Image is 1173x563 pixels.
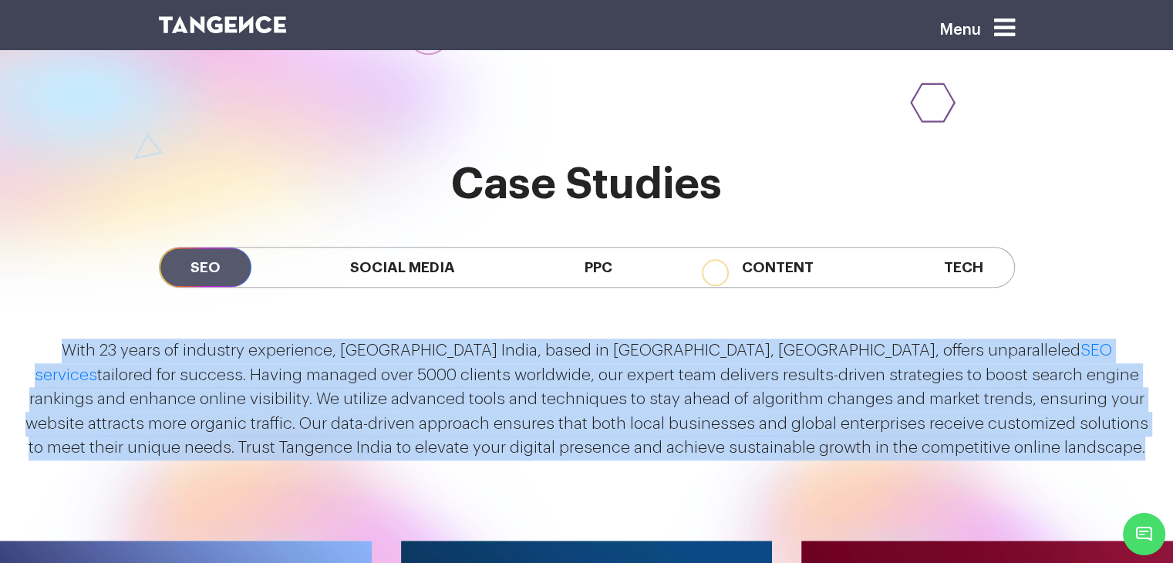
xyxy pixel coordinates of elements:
[711,248,844,287] span: Content
[554,248,643,287] span: PPC
[160,248,251,287] span: SEO
[35,342,1112,383] a: SEO services
[159,160,1015,208] h2: Case Studies
[913,248,1014,287] span: Tech
[159,16,287,33] img: logo SVG
[1123,513,1165,555] span: Chat Widget
[319,248,486,287] span: Social Media
[19,339,1154,460] p: With 23 years of industry experience, [GEOGRAPHIC_DATA] India, based in [GEOGRAPHIC_DATA], [GEOGR...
